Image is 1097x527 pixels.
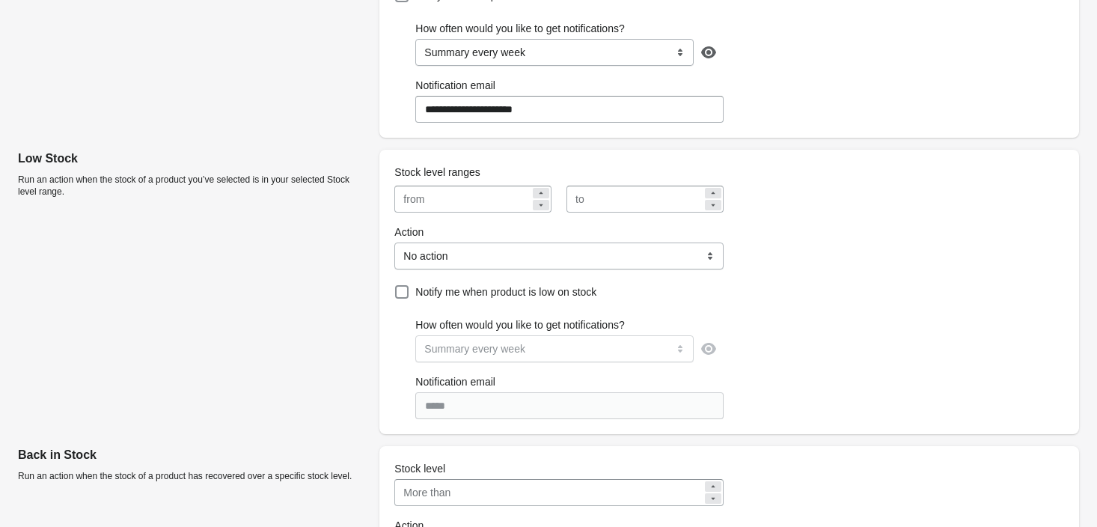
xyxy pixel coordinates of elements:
[415,376,495,388] span: Notification email
[403,484,450,502] div: More than
[18,150,367,168] p: Low Stock
[403,190,424,208] div: from
[415,79,495,91] span: Notification email
[575,190,584,208] div: to
[394,463,445,475] span: Stock level
[18,446,367,464] p: Back in Stock
[379,153,723,180] div: Stock level ranges
[394,226,424,238] span: Action
[415,22,624,34] span: How often would you like to get notifications?
[415,319,624,331] span: How often would you like to get notifications?
[415,286,596,298] span: Notify me when product is low on stock
[18,174,367,198] p: Run an action when the stock of a product you’ve selected is in your selected Stock level range.
[18,470,367,482] p: Run an action when the stock of a product has recovered over a specific stock level.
